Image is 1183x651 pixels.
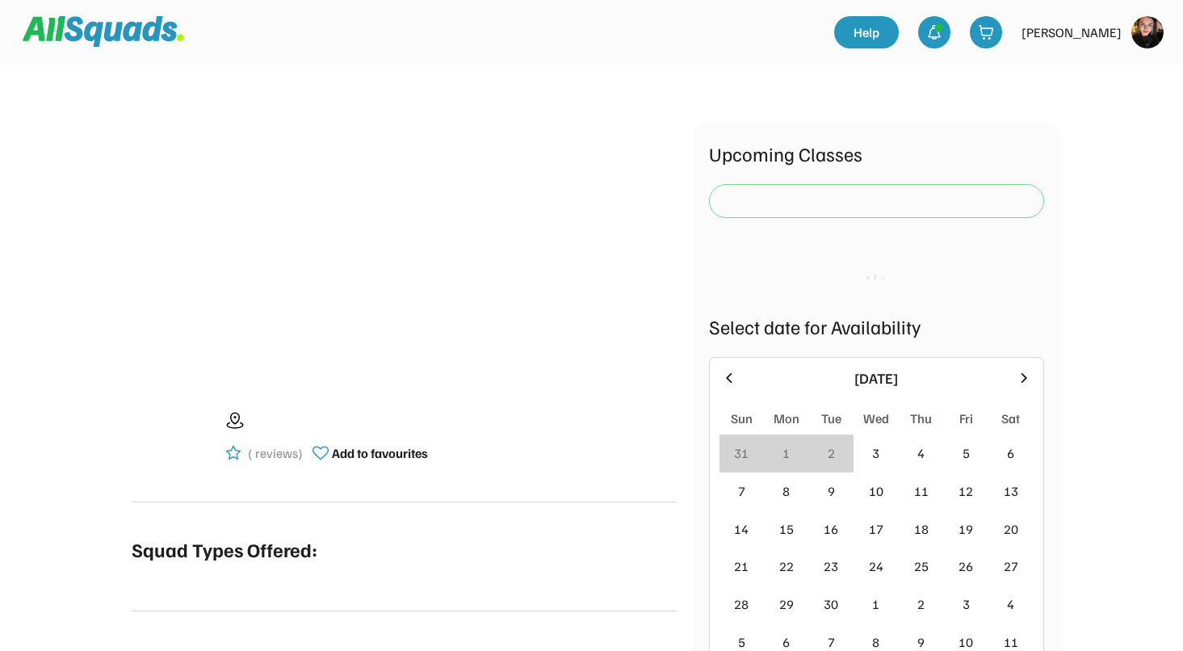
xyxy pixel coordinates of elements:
[248,443,303,463] div: ( reviews)
[914,556,929,576] div: 25
[959,409,973,428] div: Fri
[821,409,841,428] div: Tue
[709,139,1044,168] div: Upcoming Classes
[917,594,925,614] div: 2
[782,481,790,501] div: 8
[959,519,973,539] div: 19
[828,443,835,463] div: 2
[1007,594,1014,614] div: 4
[734,556,749,576] div: 21
[747,367,1006,389] div: [DATE]
[828,481,835,501] div: 9
[774,409,799,428] div: Mon
[734,519,749,539] div: 14
[1021,23,1122,42] div: [PERSON_NAME]
[824,594,838,614] div: 30
[332,443,428,463] div: Add to favourites
[779,594,794,614] div: 29
[926,24,942,40] img: bell-03%20%281%29.svg
[782,443,790,463] div: 1
[779,519,794,539] div: 15
[731,409,753,428] div: Sun
[1007,443,1014,463] div: 6
[734,594,749,614] div: 28
[738,481,745,501] div: 7
[1001,409,1020,428] div: Sat
[824,519,838,539] div: 16
[872,594,879,614] div: 1
[959,481,973,501] div: 12
[709,312,1044,341] div: Select date for Availability
[1004,481,1018,501] div: 13
[869,481,883,501] div: 10
[959,556,973,576] div: 26
[978,24,994,40] img: shopping-cart-01%20%281%29.svg
[869,519,883,539] div: 17
[963,443,970,463] div: 5
[863,409,889,428] div: Wed
[1004,519,1018,539] div: 20
[182,123,626,364] img: yH5BAEAAAAALAAAAAABAAEAAAIBRAA7
[824,556,838,576] div: 23
[914,519,929,539] div: 18
[23,16,184,47] img: Squad%20Logo.svg
[914,481,929,501] div: 11
[917,443,925,463] div: 4
[872,443,879,463] div: 3
[963,594,970,614] div: 3
[734,443,749,463] div: 31
[132,535,317,564] div: Squad Types Offered:
[779,556,794,576] div: 22
[834,16,899,48] a: Help
[910,409,932,428] div: Thu
[1131,16,1164,48] img: https%3A%2F%2F94044dc9e5d3b3599ffa5e2d56a015ce.cdn.bubble.io%2Ff1731194368288x766737044788684200%...
[132,397,212,477] img: yH5BAEAAAAALAAAAAABAAEAAAIBRAA7
[869,556,883,576] div: 24
[1004,556,1018,576] div: 27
